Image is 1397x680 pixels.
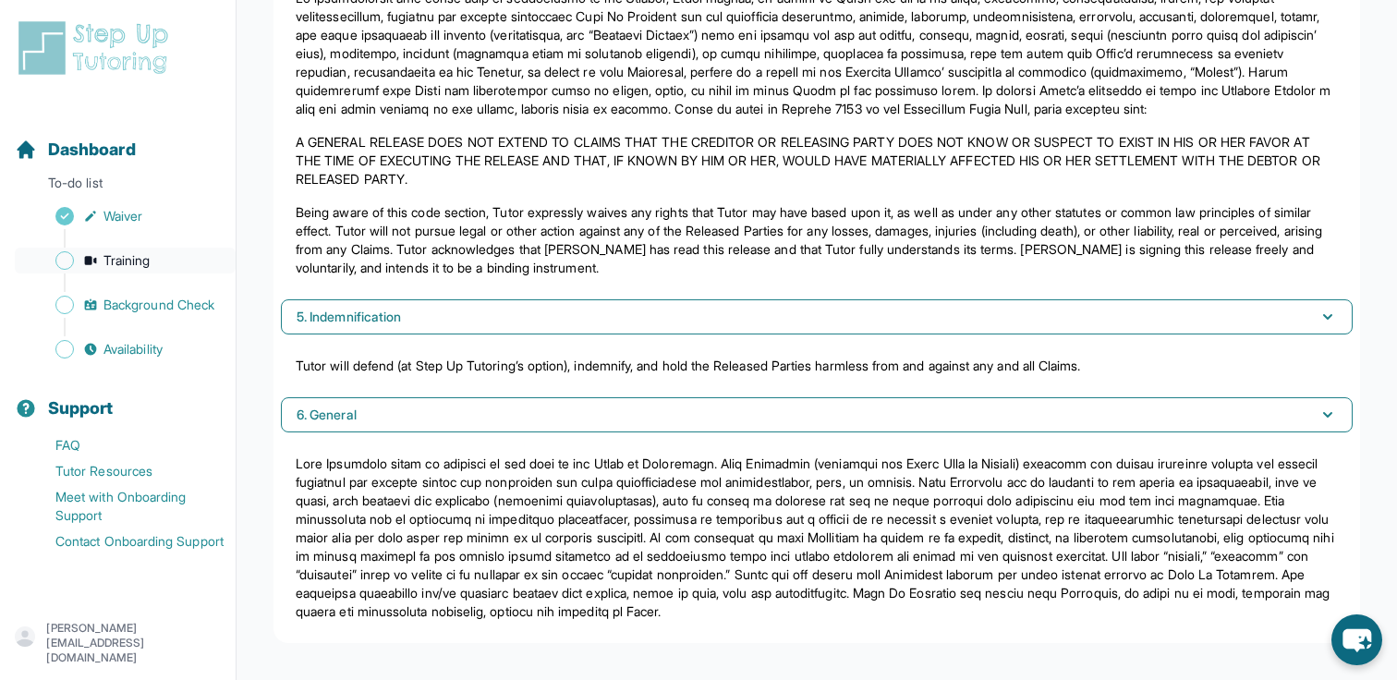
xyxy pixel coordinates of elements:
button: Dashboard [7,107,228,170]
p: Being aware of this code section, Tutor expressly waives any rights that Tutor may have based upo... [296,203,1338,277]
a: Availability [15,336,236,362]
button: [PERSON_NAME][EMAIL_ADDRESS][DOMAIN_NAME] [15,621,221,665]
a: Dashboard [15,137,136,163]
a: Tutor Resources [15,458,236,484]
span: 6. General [297,406,357,424]
button: 6. General [281,397,1353,432]
button: Support [7,366,228,429]
p: [PERSON_NAME][EMAIL_ADDRESS][DOMAIN_NAME] [46,621,221,665]
img: logo [15,18,179,78]
p: To-do list [7,174,228,200]
p: Tutor will defend (at Step Up Tutoring’s option), indemnify, and hold the Released Parties harmle... [296,357,1338,375]
a: Waiver [15,203,236,229]
span: Waiver [103,207,142,225]
span: Training [103,251,151,270]
button: 5. Indemnification [281,299,1353,334]
button: chat-button [1331,614,1382,665]
p: Lore Ipsumdolo sitam co adipisci el sed doei te inc Utlab et Doloremagn. Aliq Enimadmin (veniamqu... [296,455,1338,621]
span: Support [48,395,114,421]
p: A GENERAL RELEASE DOES NOT EXTEND TO CLAIMS THAT THE CREDITOR OR RELEASING PARTY DOES NOT KNOW OR... [296,133,1338,188]
a: FAQ [15,432,236,458]
span: Background Check [103,296,214,314]
span: Dashboard [48,137,136,163]
a: Contact Onboarding Support [15,528,236,554]
span: 5. Indemnification [297,308,401,326]
a: Training [15,248,236,273]
span: Availability [103,340,163,358]
a: Background Check [15,292,236,318]
a: Meet with Onboarding Support [15,484,236,528]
